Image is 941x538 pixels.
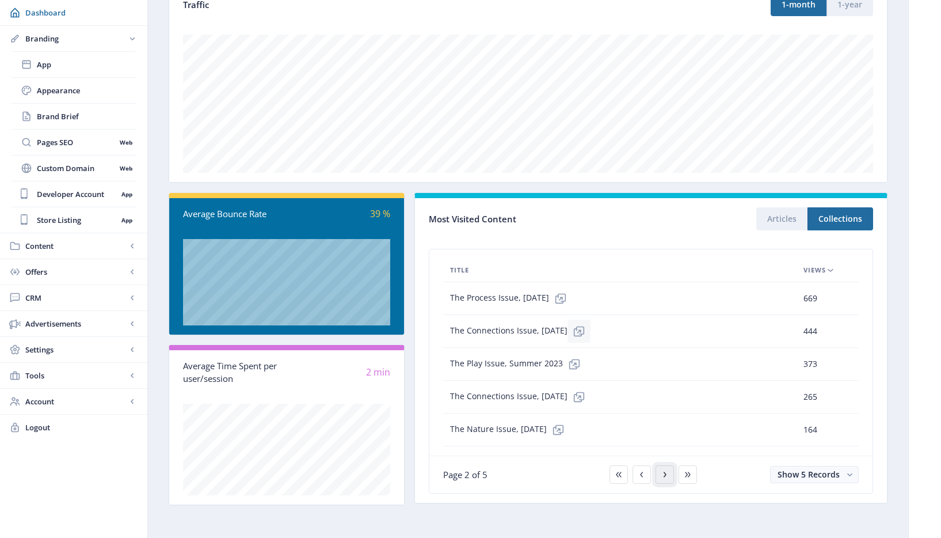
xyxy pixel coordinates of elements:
[116,162,136,174] nb-badge: Web
[778,469,840,480] span: Show 5 Records
[370,207,390,220] span: 39 %
[770,466,859,483] button: Show 5 Records
[803,263,826,277] span: Views
[25,370,127,381] span: Tools
[803,390,817,404] span: 265
[756,207,807,230] button: Articles
[37,214,117,226] span: Store Listing
[450,418,570,441] span: The Nature Issue, [DATE]
[12,78,136,103] a: Appearance
[287,366,390,379] div: 2 min
[25,344,127,355] span: Settings
[25,33,127,44] span: Branding
[803,324,817,338] span: 444
[443,469,487,480] span: Page 2 of 5
[450,353,586,376] span: The Play Issue, Summer 2023
[12,181,136,207] a: Developer AccountApp
[25,240,127,252] span: Content
[37,85,136,96] span: Appearance
[12,156,136,181] a: Custom DomainWeb
[37,162,116,174] span: Custom Domain
[37,137,116,148] span: Pages SEO
[37,111,136,122] span: Brand Brief
[803,423,817,437] span: 164
[429,210,651,228] div: Most Visited Content
[25,396,127,407] span: Account
[183,207,287,221] div: Average Bounce Rate
[25,318,127,329] span: Advertisements
[450,263,469,277] span: Title
[12,104,136,129] a: Brand Brief
[450,320,590,343] span: The Connections Issue, [DATE]
[25,266,127,278] span: Offers
[12,52,136,77] a: App
[183,359,287,385] div: Average Time Spent per user/session
[116,137,136,148] nb-badge: Web
[25,422,138,433] span: Logout
[12,130,136,155] a: Pages SEOWeb
[450,385,590,408] span: The Connections Issue, [DATE]
[450,287,572,310] span: The Process Issue, [DATE]
[25,7,138,18] span: Dashboard
[37,188,117,200] span: Developer Account
[803,357,817,371] span: 373
[807,207,873,230] button: Collections
[117,188,136,200] nb-badge: App
[117,214,136,226] nb-badge: App
[12,207,136,233] a: Store ListingApp
[803,291,817,305] span: 669
[37,59,136,70] span: App
[25,292,127,304] span: CRM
